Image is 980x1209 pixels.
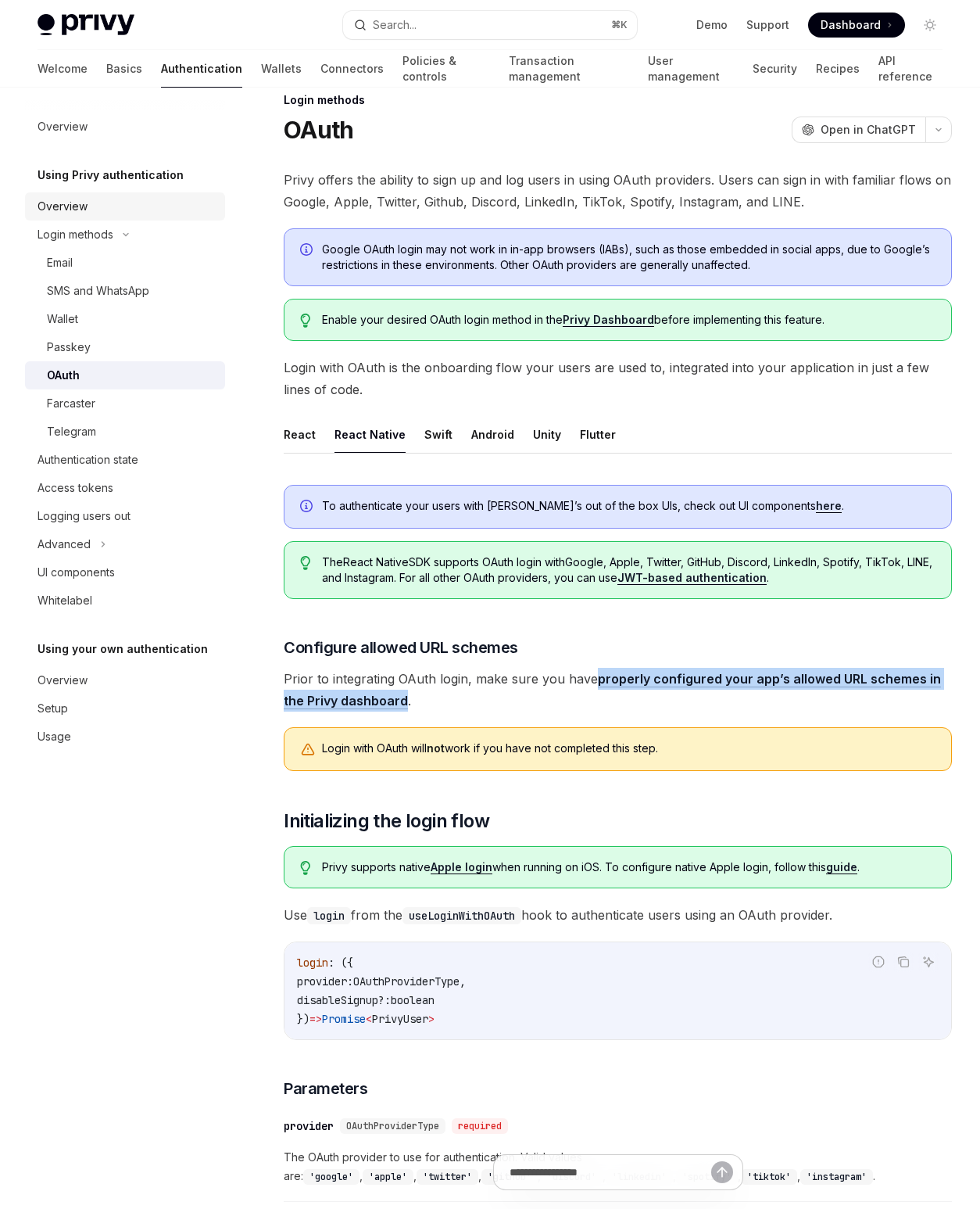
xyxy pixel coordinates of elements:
[297,974,353,988] span: provider:
[611,19,628,31] span: ⌘ K
[918,952,939,972] button: Ask AI
[25,277,225,305] a: SMS and WhatsApp
[533,416,561,453] button: Unity
[284,416,316,453] button: React
[284,904,952,926] span: Use from the hook to authenticate users using an OAuth provider.
[47,394,95,413] div: Farcaster
[25,723,225,751] a: Usage
[47,366,80,385] div: OAuth
[424,416,452,453] button: Swift
[563,313,654,327] a: Privy Dashboard
[38,450,138,469] div: Authentication state
[284,1148,952,1186] span: The OAuth provider to use for authentication. Valid values are: , , , , , , , , .
[808,13,905,38] a: Dashboard
[25,113,225,141] a: Overview
[816,499,842,513] a: here
[460,974,466,988] span: ,
[309,1012,322,1026] span: =>
[25,587,225,615] a: Whitelabel
[452,1118,508,1134] div: required
[322,554,935,586] span: The React Native SDK supports OAuth login with Google, Apple, Twitter, GitHub, Discord, LinkedIn,...
[696,17,728,33] a: Demo
[617,571,767,585] a: JWT-based authentication
[402,907,521,924] code: useLoginWithOAuth
[47,253,73,272] div: Email
[300,861,311,875] svg: Tip
[38,535,91,554] div: Advanced
[38,197,88,216] div: Overview
[878,50,942,88] a: API reference
[284,357,952,400] span: Login with OAuth is the onboarding flow your users are used to, integrated into your application ...
[353,974,460,988] span: OAuthProviderType
[161,50,242,88] a: Authentication
[284,116,353,144] h1: OAuth
[391,993,435,1007] span: boolean
[261,50,302,88] a: Wallets
[38,699,68,718] div: Setup
[284,169,952,213] span: Privy offers the ability to sign up and log users in using OAuth providers. Users can sign in wit...
[284,1078,367,1100] span: Parameters
[746,17,789,33] a: Support
[25,249,225,277] a: Email
[509,50,630,88] a: Transaction management
[821,122,916,138] span: Open in ChatGPT
[753,50,797,88] a: Security
[322,312,935,328] span: Enable your desired OAuth login method in the before implementing this feature.
[893,952,914,972] button: Copy the contents from the code block
[284,1118,334,1134] div: provider
[25,418,225,446] a: Telegram
[300,500,316,515] svg: Info
[25,474,225,502] a: Access tokens
[38,563,115,582] div: UI components
[297,956,328,970] span: login
[322,1012,366,1026] span: Promise
[284,92,952,108] div: Login methods
[38,225,113,244] div: Login methods
[346,1120,439,1132] span: OAuthProviderType
[38,727,71,746] div: Usage
[38,117,88,136] div: Overview
[284,809,489,834] span: Initializing the login flow
[25,305,225,333] a: Wallet
[366,1012,372,1026] span: <
[38,507,131,526] div: Logging users out
[328,956,353,970] span: : ({
[917,13,942,38] button: Toggle dark mode
[300,556,311,570] svg: Tip
[372,1012,428,1026] span: PrivyUser
[38,671,88,690] div: Overview
[38,479,113,497] div: Access tokens
[284,637,518,658] span: Configure allowed URL schemes
[792,117,925,143] button: Open in ChatGPT
[25,666,225,694] a: Overview
[580,416,616,453] button: Flutter
[47,422,96,441] div: Telegram
[284,671,941,709] a: properly configured your app’s allowed URL schemes in the Privy dashboard
[25,502,225,530] a: Logging users out
[47,282,149,300] div: SMS and WhatsApp
[300,243,316,259] svg: Info
[648,50,734,88] a: User management
[821,17,881,33] span: Dashboard
[816,50,860,88] a: Recipes
[373,16,417,34] div: Search...
[320,50,384,88] a: Connectors
[25,694,225,723] a: Setup
[322,859,935,875] span: Privy supports native when running on iOS. To configure native Apple login, follow this .
[868,952,889,972] button: Report incorrect code
[38,591,92,610] div: Whitelabel
[25,558,225,587] a: UI components
[711,1161,733,1183] button: Send message
[38,14,134,36] img: light logo
[300,314,311,328] svg: Tip
[25,192,225,221] a: Overview
[297,993,384,1007] span: disableSignup?
[25,389,225,418] a: Farcaster
[428,1012,435,1026] span: >
[38,640,208,658] h5: Using your own authentication
[25,446,225,474] a: Authentication state
[106,50,142,88] a: Basics
[38,50,88,88] a: Welcome
[826,860,857,874] a: guide
[47,310,78,328] div: Wallet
